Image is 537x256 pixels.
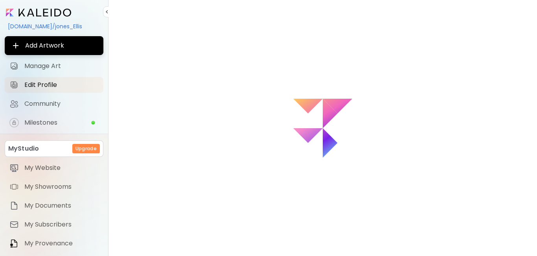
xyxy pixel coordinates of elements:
[5,236,103,251] a: itemMy Provenance
[75,145,97,152] h6: Upgrade
[9,61,19,71] img: Manage Art icon
[24,239,99,247] span: My Provenance
[5,179,103,195] a: itemMy Showrooms
[24,100,99,108] span: Community
[5,198,103,214] a: itemMy Documents
[9,182,19,192] img: item
[24,221,99,228] span: My Subscribers
[24,183,99,191] span: My Showrooms
[24,62,99,70] span: Manage Art
[24,202,99,210] span: My Documents
[9,163,19,173] img: item
[5,77,103,93] a: Edit Profile iconEdit Profile
[5,160,103,176] a: itemMy Website
[24,81,99,89] span: Edit Profile
[5,36,103,55] button: Add Artwork
[105,9,112,15] img: collapse
[8,144,39,153] p: MyStudio
[5,20,103,33] div: [DOMAIN_NAME]/jones_Ellis
[9,239,19,248] img: item
[11,41,97,50] span: Add Artwork
[5,115,103,131] a: iconcompleteMilestones
[9,99,19,109] img: Community icon
[5,96,103,112] a: Community iconCommunity
[24,164,99,172] span: My Website
[9,220,19,229] img: item
[9,80,19,90] img: Edit Profile icon
[9,201,19,210] img: item
[24,119,91,127] span: Milestones
[5,217,103,232] a: itemMy Subscribers
[5,58,103,74] a: Manage Art iconManage Art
